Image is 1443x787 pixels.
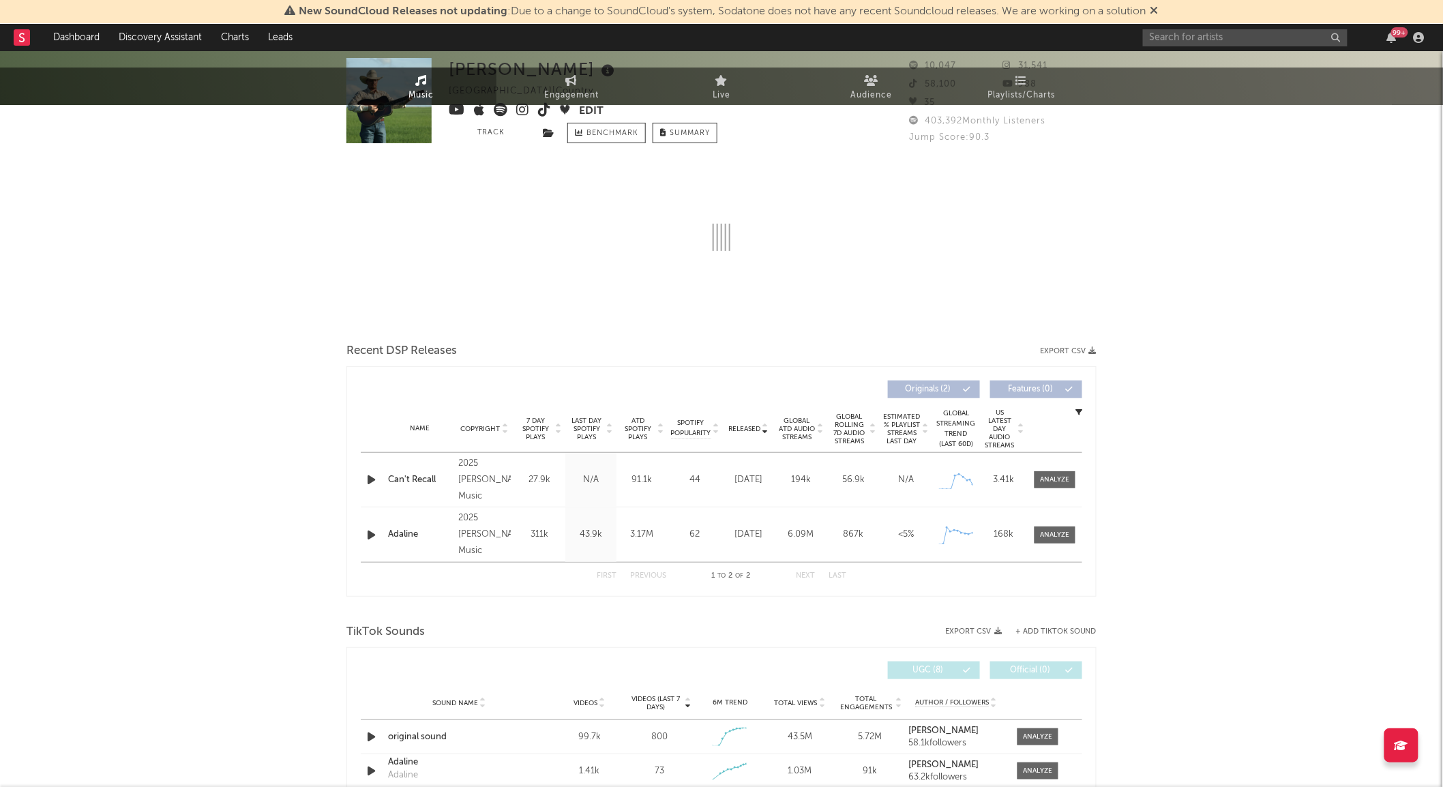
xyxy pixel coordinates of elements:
span: Dismiss [1150,6,1159,17]
div: 168k [983,528,1024,541]
span: Total Views [775,699,818,707]
div: 1.41k [558,764,621,778]
div: Adaline [388,769,418,782]
span: 7 Day Spotify Plays [518,417,554,441]
div: [DATE] [726,473,771,487]
div: <5% [883,528,929,541]
span: Music [409,87,434,104]
a: [PERSON_NAME] [909,726,1004,736]
a: Dashboard [44,24,109,51]
button: Features(0) [990,381,1082,398]
span: Official ( 0 ) [999,666,1062,674]
div: 5.72M [839,730,902,744]
span: Copyright [460,425,500,433]
span: to [718,573,726,579]
div: Global Streaming Trend (Last 60D) [936,409,977,449]
button: Export CSV [1040,347,1097,355]
a: Leads [258,24,302,51]
a: Playlists/Charts [947,68,1097,105]
div: 99.7k [558,730,621,744]
div: 43.5M [769,730,832,744]
span: Videos (last 7 days) [628,695,683,711]
span: Author / Followers [915,698,989,707]
div: N/A [883,473,929,487]
div: Name [388,424,451,434]
div: 3.41k [983,473,1024,487]
div: 91k [839,764,902,778]
a: Adaline [388,528,451,541]
span: US Latest Day Audio Streams [983,409,1016,449]
div: N/A [569,473,613,487]
button: + Add TikTok Sound [1015,628,1097,636]
a: Music [346,68,496,105]
div: 800 [651,730,668,744]
span: Features ( 0 ) [999,385,1062,393]
span: Videos [574,699,597,707]
div: [PERSON_NAME] [449,58,618,80]
button: First [597,572,616,580]
span: Live [713,87,730,104]
button: 99+ [1387,32,1397,43]
a: [PERSON_NAME] [909,760,1004,770]
div: 311k [518,528,562,541]
a: Charts [211,24,258,51]
a: Live [646,68,797,105]
span: : Due to a change to SoundCloud's system, Sodatone does not have any recent Soundcloud releases. ... [299,6,1146,17]
span: of [736,573,744,579]
span: Engagement [544,87,599,104]
span: Recent DSP Releases [346,343,457,359]
button: + Add TikTok Sound [1002,628,1097,636]
button: Edit [579,103,604,120]
div: 867k [831,528,876,541]
span: Spotify Popularity [671,418,711,439]
input: Search for artists [1143,29,1348,46]
div: 58.1k followers [909,739,1004,748]
div: 6M Trend [698,698,762,708]
span: Global Rolling 7D Audio Streams [831,413,868,445]
button: Official(0) [990,662,1082,679]
span: Total Engagements [839,695,894,711]
div: 43.9k [569,528,613,541]
span: 10,047 [909,61,956,70]
div: 194k [778,473,824,487]
button: Last [829,572,846,580]
button: Originals(2) [888,381,980,398]
a: Audience [797,68,947,105]
a: Can't Recall [388,473,451,487]
span: Released [728,425,760,433]
div: 44 [671,473,719,487]
span: Playlists/Charts [988,87,1056,104]
div: 62 [671,528,719,541]
button: UGC(8) [888,662,980,679]
div: 27.9k [518,473,562,487]
strong: [PERSON_NAME] [909,760,979,769]
button: Next [796,572,815,580]
div: 1.03M [769,764,832,778]
a: Engagement [496,68,646,105]
div: [DATE] [726,528,771,541]
button: Export CSV [945,627,1002,636]
span: Last Day Spotify Plays [569,417,605,441]
span: ATD Spotify Plays [620,417,656,441]
div: 2025 [PERSON_NAME] Music [458,456,511,505]
div: 63.2k followers [909,773,1004,782]
span: 31,541 [1003,61,1048,70]
a: Adaline [388,756,531,769]
span: New SoundCloud Releases not updating [299,6,508,17]
div: 99 + [1391,27,1408,38]
span: TikTok Sounds [346,624,425,640]
strong: [PERSON_NAME] [909,726,979,735]
a: Discovery Assistant [109,24,211,51]
span: Originals ( 2 ) [897,385,959,393]
div: 73 [655,764,664,778]
div: 91.1k [620,473,664,487]
button: Previous [630,572,666,580]
span: Sound Name [432,699,478,707]
span: Estimated % Playlist Streams Last Day [883,413,921,445]
div: 1 2 2 [694,568,769,584]
a: original sound [388,730,531,744]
